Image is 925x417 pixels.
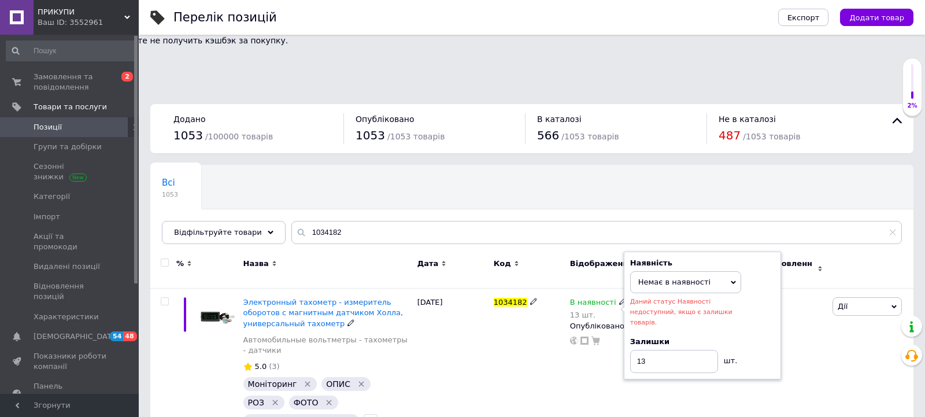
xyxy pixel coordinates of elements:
button: Додати товар [840,9,913,26]
span: / 1053 товарів [561,132,619,141]
span: Немає в наявності [638,278,711,286]
span: Позиції [34,122,62,132]
span: Видалені позиції [34,261,100,272]
input: Пошук [6,40,136,61]
span: Відновлення позицій [34,281,107,302]
span: 48 [123,331,136,341]
div: Наявність [630,258,775,268]
span: Імпорт [34,212,60,222]
span: / 100000 товарів [205,132,273,141]
span: Відфільтруйте товари [174,228,262,237]
span: [DEMOGRAPHIC_DATA] [34,331,119,342]
svg: Видалити мітку [271,398,280,407]
span: 566 [537,128,559,142]
span: Замовлення [765,259,815,279]
div: Перелік позицій [173,12,277,24]
div: шт. [718,350,741,366]
svg: Видалити мітку [357,379,366,389]
a: Электронный тахометр - измеритель оборотов с магнитным датчиком Холла, универсальный тахометр [243,298,404,327]
span: ФОТО [294,398,319,407]
span: Категорії [34,191,70,202]
span: Групи та добірки [34,142,102,152]
span: Акції та промокоди [34,231,107,252]
span: % [176,259,184,269]
span: Код [494,259,511,269]
div: Ваш ID: 3552961 [38,17,139,28]
span: Відображення [570,259,633,269]
span: 54 [110,331,123,341]
svg: Видалити мітку [324,398,334,407]
img: Электронный тахометр - измеритель оборотов с магнитным датчиком Холла, универсальный тахометр [197,297,238,338]
span: Сезонні знижки [34,161,107,182]
svg: Видалити мітку [303,379,312,389]
span: Додати товар [849,13,904,22]
span: Замовлення та повідомлення [34,72,107,93]
span: 487 [719,128,741,142]
span: Назва [243,259,269,269]
span: Показники роботи компанії [34,351,107,372]
span: РОЗ [248,398,264,407]
span: / 1053 товарів [743,132,800,141]
div: Залишки [630,337,775,347]
span: В наявності [570,298,616,310]
span: 5.0 [255,362,267,371]
div: Опубліковано [570,321,675,331]
span: Панель управління [34,381,107,402]
button: Експорт [778,9,829,26]
div: 2% [903,102,922,110]
span: Експорт [787,13,820,22]
span: Всі [162,178,175,188]
span: Моніторинг [248,379,297,389]
div: 13 шт. [570,311,627,319]
span: 1053 [162,190,178,199]
span: ОПИС [326,379,350,389]
span: Характеристики [34,312,99,322]
input: Пошук по назві позиції, артикулу і пошуковим запитам [291,221,902,244]
span: ПРИКУПИ [38,7,124,17]
span: / 1053 товарів [387,132,445,141]
span: Не в каталозі [719,115,776,124]
span: Опубліковано [356,115,415,124]
span: В каталозі [537,115,582,124]
span: 1053 [173,128,203,142]
span: 2 [121,72,133,82]
span: 1053 [356,128,385,142]
span: Товари та послуги [34,102,107,112]
span: Даний статус Наявності недоступний, якщо є залишки товарів. [630,298,732,326]
span: Дії [838,302,848,311]
span: (3) [269,362,279,371]
span: Додано [173,115,205,124]
span: Дата [417,259,439,269]
a: Автомобильные вольтметры - тахометры - датчики [243,335,412,356]
span: 1034182 [494,298,527,307]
